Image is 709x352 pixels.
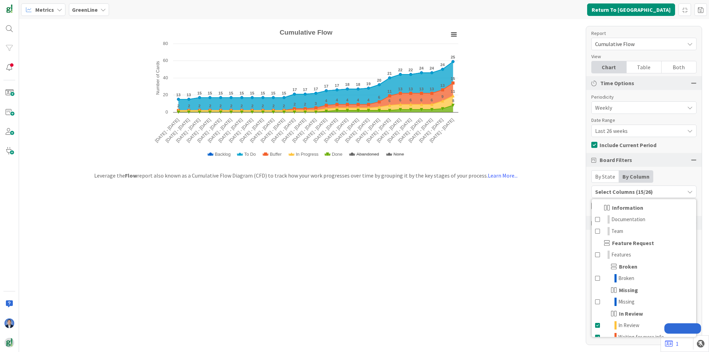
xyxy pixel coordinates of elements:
div: Periodicity [591,93,690,101]
text: [DATE] - [DATE] [354,117,381,144]
text: 2 [230,104,232,108]
a: In Review [592,319,696,331]
text: 13 [176,93,180,97]
text: 22 [409,68,413,72]
text: 11 [451,89,455,93]
text: 4 [357,98,359,102]
text: 15 [197,91,201,95]
text: 22 [398,68,402,72]
text: [DATE] - [DATE] [280,117,307,144]
span: In Review [618,321,639,330]
text: 60 [163,58,168,63]
text: 0 [165,109,168,115]
div: By State [592,171,619,182]
text: 2 [251,104,253,108]
text: [DATE] - [DATE] [291,117,317,144]
span: In Review [619,309,643,318]
text: [DATE] - [DATE] [429,117,455,144]
a: 1 [665,340,679,348]
div: View [591,53,690,60]
a: Learn More... [488,172,518,179]
text: 17 [324,84,328,88]
text: [DATE] - [DATE] [196,117,222,144]
text: [DATE] - [DATE] [164,117,191,144]
span: Broken [619,262,637,271]
span: Abandoned [357,152,379,157]
text: 17 [314,87,318,91]
text: [DATE] - [DATE] [333,117,360,144]
text: [DATE] - [DATE] [302,117,328,144]
text: 15 [250,91,254,95]
div: Table [627,61,662,73]
text: 15 [261,91,265,95]
text: [DATE] - [DATE] [386,117,412,144]
text: 4 [346,98,349,102]
div: Report [591,30,690,37]
text: 17 [293,88,297,92]
a: Waiting for more info... [592,331,696,343]
text: 2 [219,104,222,108]
text: 4 [325,99,327,103]
text: [DATE] - [DATE] [407,117,434,144]
span: Features [611,251,631,259]
text: 6 [420,98,422,102]
span: Metrics [35,6,54,14]
text: 15 [240,91,244,95]
text: [DATE] - [DATE] [217,117,243,144]
text: 17 [335,83,339,88]
text: 6 [388,99,391,103]
text: Number of Cards [155,61,160,94]
span: Backlog [215,152,231,157]
span: Done [332,152,343,157]
text: 13 [409,87,413,91]
text: 24 [419,66,424,70]
text: [DATE] - [DATE] [238,117,264,144]
span: Team [611,227,623,235]
text: [DATE] - [DATE] [228,117,254,144]
text: 2 [262,104,264,108]
span: To Do [244,152,256,157]
text: 13 [430,87,434,91]
text: 25 [451,55,455,59]
text: [DATE] - [DATE] [207,117,233,144]
text: 2 [188,104,190,108]
text: Cumulative Flow [279,29,332,36]
text: [DATE] - [DATE] [397,117,423,144]
span: Include Current Period [600,140,656,150]
a: Team [592,225,696,237]
text: 2 [198,104,200,108]
text: 20 [377,78,381,82]
img: avatar [5,338,14,348]
text: [DATE] - [DATE] [175,117,201,144]
text: 8 [452,99,454,103]
text: [DATE] - [DATE] [344,117,370,144]
text: [DATE] - [DATE] [418,117,444,144]
b: GreenLine [72,6,98,13]
div: Leverage the report also known as a Cumulative Flow Diagram (CFD) to track how your work progress... [80,171,531,180]
text: [DATE] - [DATE] [154,117,180,144]
span: None [394,152,404,157]
span: Information [612,204,643,212]
div: Select Columns (15/26) [591,199,697,337]
text: 6 [410,98,412,102]
text: 15 [208,91,212,95]
div: Date Range [591,117,690,124]
text: 2 [304,102,306,106]
text: 4 [336,98,338,102]
span: In Progress [296,152,318,157]
text: 80 [163,41,168,46]
button: Include Current Period [591,140,656,150]
text: 2 [283,104,285,108]
div: Chart [592,61,627,73]
span: Broken [618,274,634,282]
text: [DATE] - [DATE] [259,117,286,144]
text: 20 [163,92,168,97]
button: Select Columns (15/26) [591,186,697,198]
span: Cumulative Flow [595,39,681,49]
span: Waiting for more info... [618,333,667,341]
span: Buffer [270,152,282,157]
svg: Cumulative Flow [150,26,462,164]
text: 19 [366,82,370,86]
div: Both [662,61,696,73]
text: [DATE] - [DATE] [376,117,402,144]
